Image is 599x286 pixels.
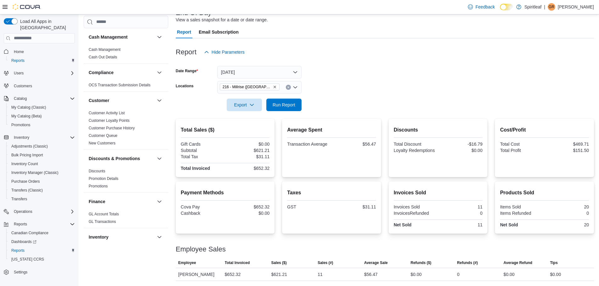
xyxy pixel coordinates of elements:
[9,112,44,120] a: My Catalog (Beta)
[9,104,75,111] span: My Catalog (Classic)
[9,112,75,120] span: My Catalog (Beta)
[89,219,116,224] a: GL Transactions
[176,268,222,281] div: [PERSON_NAME]
[9,151,75,159] span: Bulk Pricing Import
[89,219,116,224] span: GL Transactions
[18,18,75,31] span: Load All Apps in [GEOGRAPHIC_DATA]
[11,188,43,193] span: Transfers (Classic)
[11,208,35,215] button: Operations
[11,170,58,175] span: Inventory Manager (Classic)
[9,169,61,176] a: Inventory Manager (Classic)
[11,95,29,102] button: Catalog
[558,3,594,11] p: [PERSON_NAME]
[333,142,376,147] div: $56.47
[11,82,75,90] span: Customers
[156,33,163,41] button: Cash Management
[226,142,269,147] div: $0.00
[9,195,30,203] a: Transfers
[11,220,75,228] span: Reports
[176,84,194,89] label: Locations
[89,155,140,162] h3: Discounts & Promotions
[9,151,46,159] a: Bulk Pricing Import
[181,166,210,171] strong: Total Invoiced
[89,198,154,205] button: Finance
[11,230,48,235] span: Canadian Compliance
[230,99,258,111] span: Export
[500,211,543,216] div: Items Refunded
[84,46,168,63] div: Cash Management
[439,222,482,227] div: 11
[11,197,27,202] span: Transfers
[11,58,25,63] span: Reports
[181,148,224,153] div: Subtotal
[89,83,151,88] span: OCS Transaction Submission Details
[6,142,77,151] button: Adjustments (Classic)
[176,48,197,56] h3: Report
[156,233,163,241] button: Inventory
[89,47,120,52] span: Cash Management
[89,118,130,123] a: Customer Loyalty Points
[266,99,302,111] button: Run Report
[89,234,154,240] button: Inventory
[287,142,330,147] div: Transaction Average
[500,189,589,197] h2: Products Sold
[546,204,589,209] div: 20
[411,260,431,265] span: Refunds ($)
[14,96,27,101] span: Catalog
[89,176,119,181] span: Promotion Details
[394,222,412,227] strong: Net Sold
[546,211,589,216] div: 0
[225,271,241,278] div: $652.32
[6,177,77,186] button: Purchase Orders
[11,239,36,244] span: Dashboards
[548,3,555,11] div: Gavin R
[500,148,543,153] div: Total Profit
[6,159,77,168] button: Inventory Count
[89,155,154,162] button: Discounts & Promotions
[1,220,77,229] button: Reports
[220,84,280,90] span: 216 - Millrise (Calgary)
[411,271,422,278] div: $0.00
[11,82,35,90] a: Customers
[11,114,42,119] span: My Catalog (Beta)
[1,94,77,103] button: Catalog
[9,57,27,64] a: Reports
[89,212,119,217] span: GL Account Totals
[439,148,482,153] div: $0.00
[11,122,31,127] span: Promotions
[9,143,75,150] span: Adjustments (Classic)
[11,105,46,110] span: My Catalog (Classic)
[226,204,269,209] div: $652.32
[546,142,589,147] div: $469.71
[181,204,224,209] div: Cova Pay
[9,121,75,129] span: Promotions
[9,178,42,185] a: Purchase Orders
[84,81,168,91] div: Compliance
[6,255,77,264] button: [US_STATE] CCRS
[1,69,77,78] button: Users
[364,260,388,265] span: Average Sale
[9,238,39,246] a: Dashboards
[287,126,376,134] h2: Average Spent
[475,4,495,10] span: Feedback
[89,184,108,188] a: Promotions
[89,97,109,104] h3: Customer
[457,271,460,278] div: 0
[89,83,151,87] a: OCS Transaction Submission Details
[287,204,330,209] div: GST
[89,34,154,40] button: Cash Management
[11,134,32,141] button: Inventory
[89,34,128,40] h3: Cash Management
[14,49,24,54] span: Home
[156,198,163,205] button: Finance
[9,247,27,254] a: Reports
[550,260,557,265] span: Tips
[9,229,75,237] span: Canadian Compliance
[394,211,437,216] div: InvoicesRefunded
[287,189,376,197] h2: Taxes
[500,4,513,10] input: Dark Mode
[524,3,541,11] p: Spiritleaf
[9,160,75,168] span: Inventory Count
[89,133,117,138] a: Customer Queue
[11,179,40,184] span: Purchase Orders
